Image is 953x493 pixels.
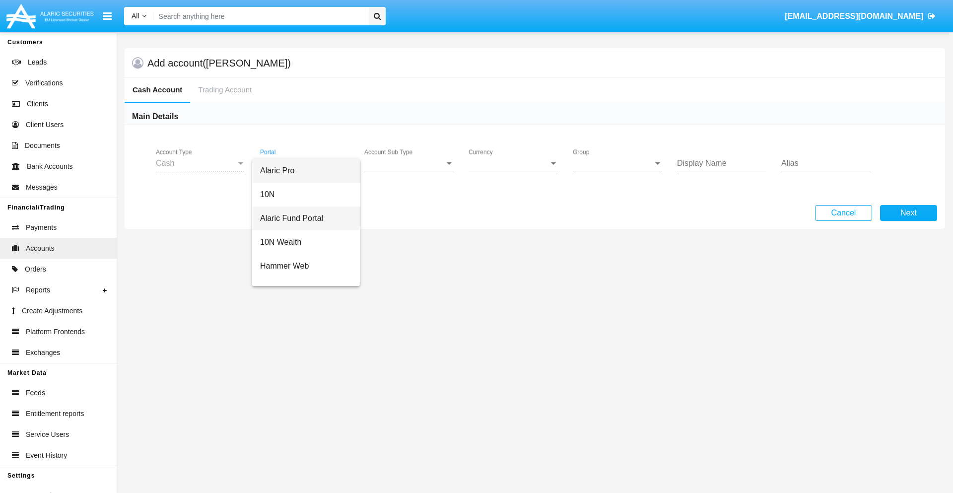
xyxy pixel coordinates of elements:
[260,159,352,183] span: Alaric Pro
[260,207,352,230] span: Alaric Fund Portal
[260,254,352,278] span: Hammer Web
[260,183,352,207] span: 10N
[260,278,352,302] span: Alaric MyPortal Trade
[260,230,352,254] span: 10N Wealth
